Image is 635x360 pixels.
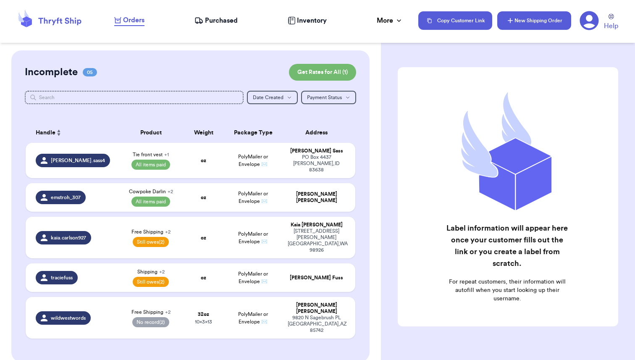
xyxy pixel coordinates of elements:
[288,315,345,334] div: 9820 N Sagebrush PL [GEOGRAPHIC_DATA] , AZ 85742
[36,129,55,137] span: Handle
[247,91,298,104] button: Date Created
[118,123,184,143] th: Product
[238,271,268,284] span: PolyMailer or Envelope ✉️
[283,123,355,143] th: Address
[201,275,206,280] strong: oz
[131,160,170,170] span: All items paid
[297,16,327,26] span: Inventory
[159,269,165,274] span: + 2
[25,66,78,79] h2: Incomplete
[289,64,356,81] button: Get Rates for All (1)
[51,315,86,321] span: wildwestwords
[164,152,169,157] span: + 1
[201,235,206,240] strong: oz
[131,309,171,315] span: Free Shipping
[195,319,212,324] span: 10 x 3 x 13
[198,312,209,317] strong: 32 oz
[288,275,345,281] div: [PERSON_NAME] Fuss
[114,15,144,26] a: Orders
[51,157,105,164] span: [PERSON_NAME].sass4
[194,16,238,26] a: Purchased
[446,222,569,269] h2: Label information will appear here once your customer fills out the link or you create a label fr...
[168,189,173,194] span: + 2
[133,151,169,158] span: Tie front vest
[288,191,345,204] div: [PERSON_NAME] [PERSON_NAME]
[301,91,356,104] button: Payment Status
[604,21,618,31] span: Help
[288,302,345,315] div: [PERSON_NAME] [PERSON_NAME]
[288,228,345,253] div: [STREET_ADDRESS][PERSON_NAME] [GEOGRAPHIC_DATA] , WA 98926
[253,95,283,100] span: Date Created
[238,312,268,324] span: PolyMailer or Envelope ✉️
[133,277,169,287] span: Still owes (2)
[307,95,342,100] span: Payment Status
[137,268,165,275] span: Shipping
[446,278,569,303] p: For repeat customers, their information will autofill when you start looking up their username.
[165,229,171,234] span: + 2
[205,16,238,26] span: Purchased
[288,154,345,173] div: PO Box 4437 [PERSON_NAME] , ID 83638
[123,15,144,25] span: Orders
[238,154,268,167] span: PolyMailer or Envelope ✉️
[238,231,268,244] span: PolyMailer or Envelope ✉️
[223,123,283,143] th: Package Type
[131,229,171,235] span: Free Shipping
[238,191,268,204] span: PolyMailer or Envelope ✉️
[129,188,173,195] span: Cowpoke Darlin
[201,158,206,163] strong: oz
[288,222,345,228] div: Kaia [PERSON_NAME]
[55,128,62,138] button: Sort ascending
[288,16,327,26] a: Inventory
[184,123,223,143] th: Weight
[165,310,171,315] span: + 2
[132,317,169,327] span: No record (2)
[377,16,403,26] div: More
[133,237,169,247] span: Still owes (2)
[25,91,244,104] input: Search
[131,197,170,207] span: All items paid
[201,195,206,200] strong: oz
[288,148,345,154] div: [PERSON_NAME] Sass
[51,194,81,201] span: emstroh_307
[604,14,618,31] a: Help
[83,68,97,76] span: 05
[51,274,73,281] span: traciefuss
[51,234,86,241] span: kaia.carlson927
[497,11,571,30] button: New Shipping Order
[418,11,492,30] button: Copy Customer Link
